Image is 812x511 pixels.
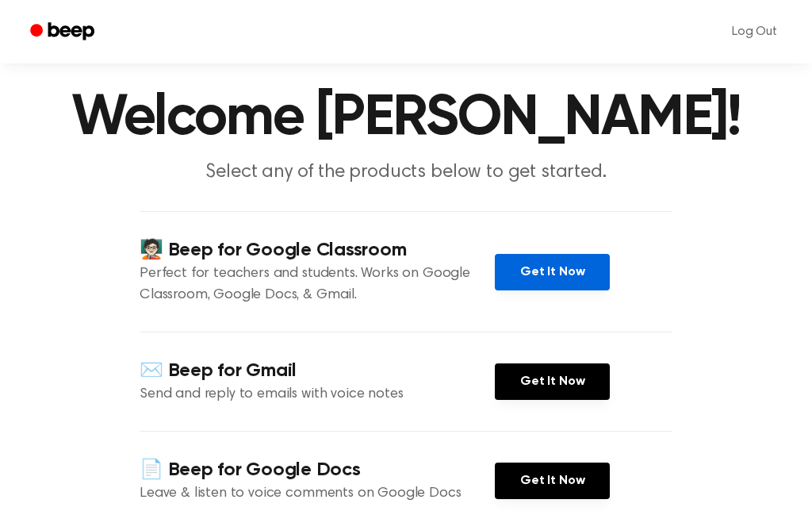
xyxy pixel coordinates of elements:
p: Select any of the products below to get started. [101,159,710,186]
h1: Welcome [PERSON_NAME]! [19,90,793,147]
a: Beep [19,17,109,48]
p: Perfect for teachers and students. Works on Google Classroom, Google Docs, & Gmail. [140,263,495,306]
h4: ✉️ Beep for Gmail [140,358,495,384]
a: Log Out [716,13,793,51]
p: Send and reply to emails with voice notes [140,384,495,405]
a: Get It Now [495,254,610,290]
p: Leave & listen to voice comments on Google Docs [140,483,495,505]
a: Get It Now [495,463,610,499]
a: Get It Now [495,363,610,400]
h4: 🧑🏻‍🏫 Beep for Google Classroom [140,237,495,263]
h4: 📄 Beep for Google Docs [140,457,495,483]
